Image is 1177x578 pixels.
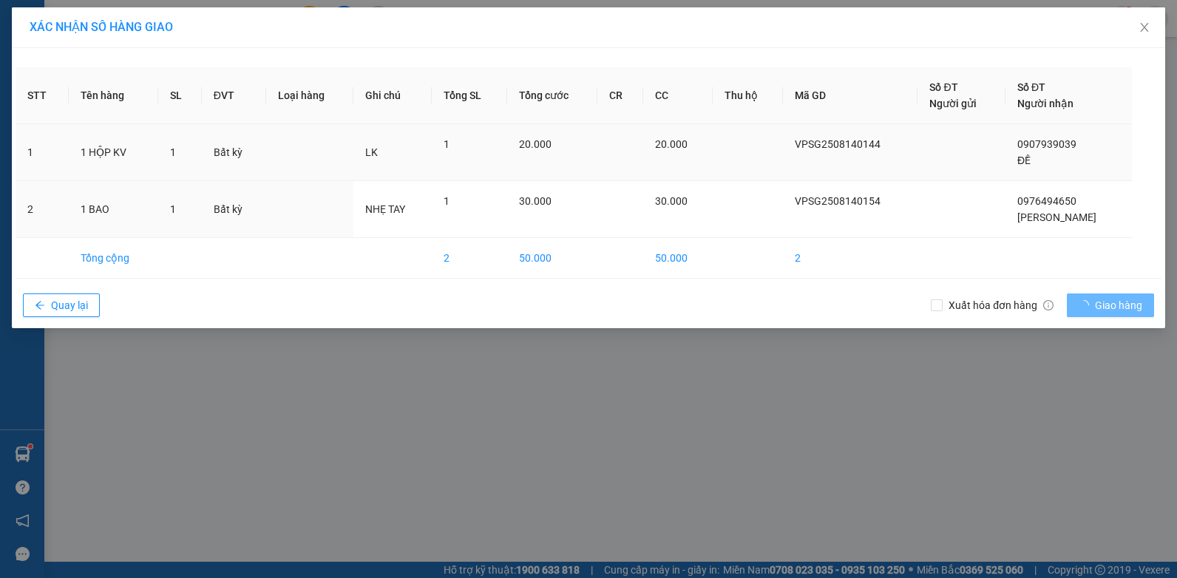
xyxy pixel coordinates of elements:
[1017,211,1096,223] span: [PERSON_NAME]
[1017,98,1073,109] span: Người nhận
[655,138,688,150] span: 20.000
[1067,293,1154,317] button: Giao hàng
[597,67,643,124] th: CR
[1017,81,1045,93] span: Số ĐT
[353,67,432,124] th: Ghi chú
[1124,7,1165,49] button: Close
[713,67,783,124] th: Thu hộ
[51,297,88,313] span: Quay lại
[158,67,202,124] th: SL
[519,138,552,150] span: 20.000
[519,195,552,207] span: 30.000
[16,67,69,124] th: STT
[170,146,176,158] span: 1
[929,81,957,93] span: Số ĐT
[1017,138,1076,150] span: 0907939039
[783,238,918,279] td: 2
[507,67,597,124] th: Tổng cước
[943,297,1059,313] span: Xuất hóa đơn hàng
[16,181,69,238] td: 2
[202,124,267,181] td: Bất kỳ
[655,195,688,207] span: 30.000
[69,67,158,124] th: Tên hàng
[1079,300,1095,310] span: loading
[929,98,977,109] span: Người gửi
[643,238,713,279] td: 50.000
[1017,195,1076,207] span: 0976494650
[795,138,881,150] span: VPSG2508140144
[365,203,405,215] span: NHẸ TAY
[365,146,378,158] span: LK
[1017,154,1031,166] span: ĐỀ
[69,238,158,279] td: Tổng cộng
[795,195,881,207] span: VPSG2508140154
[23,293,100,317] button: arrow-leftQuay lại
[507,238,597,279] td: 50.000
[69,124,158,181] td: 1 HỘP KV
[444,138,450,150] span: 1
[170,203,176,215] span: 1
[432,238,507,279] td: 2
[202,67,267,124] th: ĐVT
[1043,300,1054,310] span: info-circle
[35,300,45,312] span: arrow-left
[1095,297,1142,313] span: Giao hàng
[643,67,713,124] th: CC
[783,67,918,124] th: Mã GD
[16,124,69,181] td: 1
[30,20,173,34] span: XÁC NHẬN SỐ HÀNG GIAO
[202,181,267,238] td: Bất kỳ
[69,181,158,238] td: 1 BAO
[444,195,450,207] span: 1
[1139,21,1150,33] span: close
[432,67,507,124] th: Tổng SL
[266,67,353,124] th: Loại hàng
